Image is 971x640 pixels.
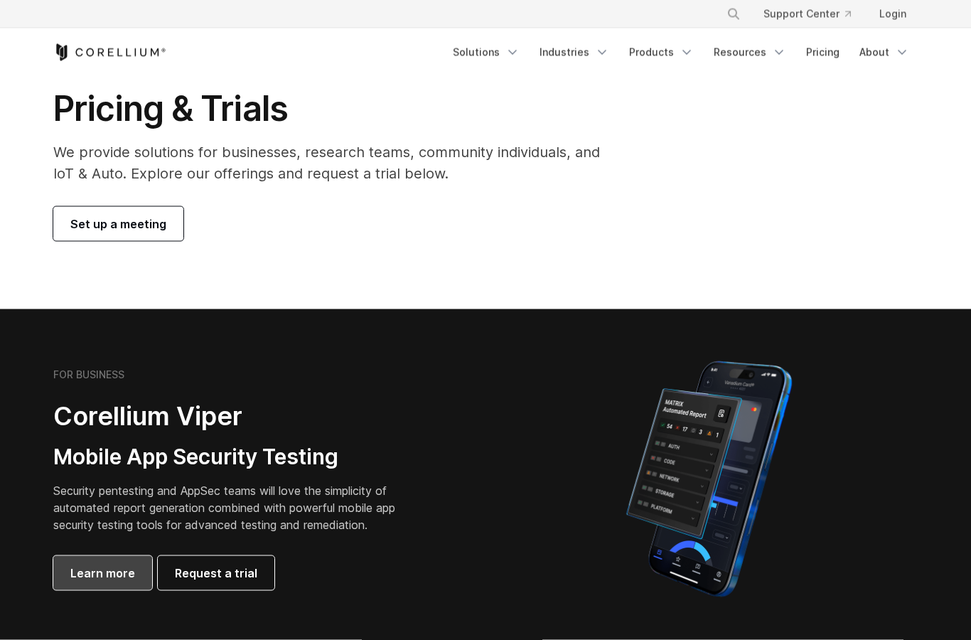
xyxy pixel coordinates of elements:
h2: Corellium Viper [53,400,417,432]
a: Login [868,1,918,27]
h1: Pricing & Trials [53,87,620,130]
a: Solutions [444,40,528,65]
div: Navigation Menu [444,40,918,65]
a: Set up a meeting [53,207,183,241]
a: Support Center [752,1,862,27]
button: Search [721,1,746,27]
a: Pricing [798,40,848,65]
a: Request a trial [158,556,274,590]
a: Corellium Home [53,44,166,61]
img: Corellium MATRIX automated report on iPhone showing app vulnerability test results across securit... [602,355,816,604]
div: Navigation Menu [709,1,918,27]
span: Set up a meeting [70,215,166,233]
span: Learn more [70,565,135,582]
h3: Mobile App Security Testing [53,444,417,471]
a: Resources [705,40,795,65]
span: Request a trial [175,565,257,582]
p: Security pentesting and AppSec teams will love the simplicity of automated report generation comb... [53,482,417,533]
a: Products [621,40,702,65]
p: We provide solutions for businesses, research teams, community individuals, and IoT & Auto. Explo... [53,142,620,184]
a: About [851,40,918,65]
a: Industries [531,40,618,65]
h6: FOR BUSINESS [53,368,124,381]
a: Learn more [53,556,152,590]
